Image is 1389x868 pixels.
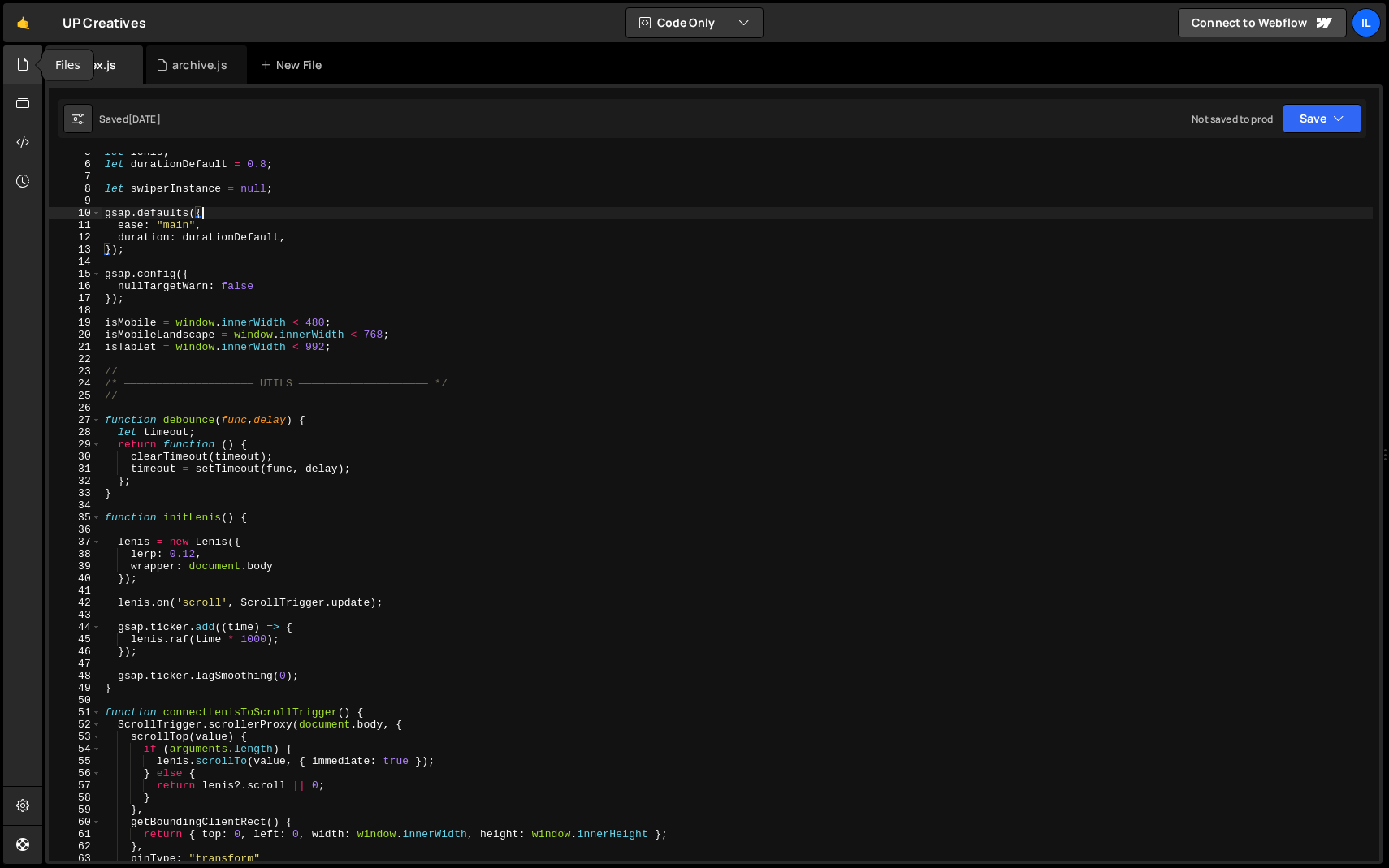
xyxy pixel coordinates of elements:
div: 48 [49,670,102,682]
div: 22 [49,353,102,365]
div: UP Creatives [63,13,146,32]
div: 11 [49,219,102,231]
div: 23 [49,365,102,378]
div: 17 [49,292,102,304]
div: 36 [49,524,102,536]
div: archive.js [172,57,227,73]
a: Il [1352,8,1381,37]
div: 51 [49,706,102,719]
div: 21 [49,341,102,353]
div: [DATE] [128,112,161,126]
div: 5 [49,146,102,158]
div: 55 [49,755,102,767]
div: Files [42,50,93,80]
div: 27 [49,414,102,426]
div: 19 [49,317,102,329]
div: 7 [49,171,102,183]
div: 38 [49,548,102,560]
div: 52 [49,719,102,731]
div: New File [260,57,328,73]
a: 🤙 [3,3,43,42]
div: 56 [49,767,102,779]
button: Save [1283,104,1361,133]
div: 45 [49,633,102,646]
div: 47 [49,658,102,670]
div: 59 [49,804,102,816]
div: 33 [49,487,102,499]
div: 49 [49,682,102,694]
div: 40 [49,572,102,585]
div: 12 [49,231,102,244]
div: 43 [49,609,102,621]
div: 62 [49,840,102,853]
button: Code Only [626,8,763,37]
div: 16 [49,280,102,292]
div: 44 [49,621,102,633]
div: index.js [71,57,116,73]
div: 35 [49,512,102,524]
div: 31 [49,463,102,475]
div: 20 [49,329,102,341]
div: Not saved to prod [1192,112,1273,126]
div: 9 [49,195,102,207]
div: 58 [49,792,102,804]
div: 46 [49,646,102,658]
a: Connect to Webflow [1178,8,1347,37]
div: 18 [49,304,102,317]
div: 24 [49,378,102,390]
div: 25 [49,390,102,402]
div: 6 [49,158,102,171]
div: 34 [49,499,102,512]
div: 8 [49,183,102,195]
div: 29 [49,438,102,451]
div: 28 [49,426,102,438]
div: 10 [49,207,102,219]
div: 26 [49,402,102,414]
div: 61 [49,828,102,840]
div: 37 [49,536,102,548]
div: 63 [49,853,102,865]
div: 39 [49,560,102,572]
div: 57 [49,779,102,792]
div: 41 [49,585,102,597]
div: 42 [49,597,102,609]
div: 50 [49,694,102,706]
div: 60 [49,816,102,828]
div: 53 [49,731,102,743]
div: 32 [49,475,102,487]
div: 30 [49,451,102,463]
div: 14 [49,256,102,268]
div: 54 [49,743,102,755]
div: 13 [49,244,102,256]
div: 15 [49,268,102,280]
div: Saved [99,112,161,126]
